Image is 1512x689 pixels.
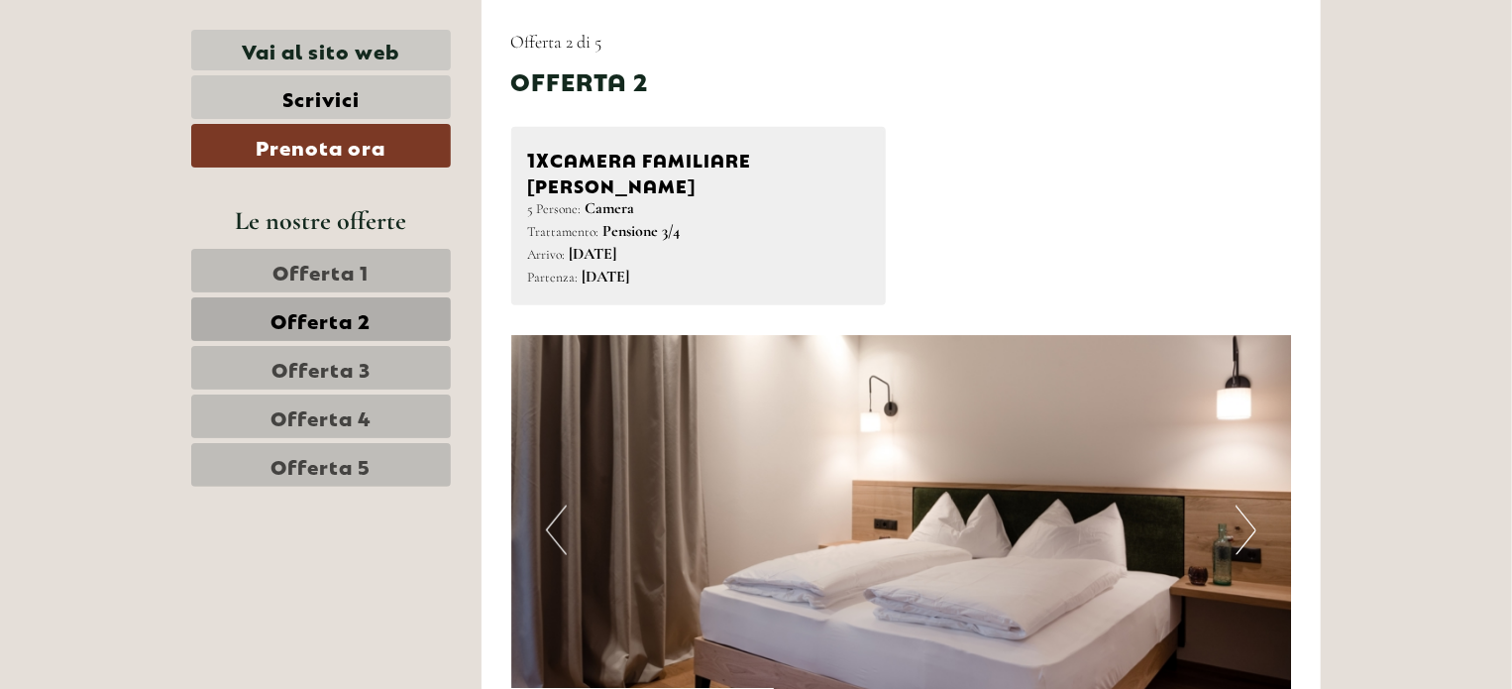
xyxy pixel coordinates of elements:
span: Offerta 2 [271,305,372,333]
b: Camera [586,198,635,218]
small: Arrivo: [528,246,566,263]
a: Prenota ora [191,124,451,168]
small: Trattamento: [528,223,599,240]
b: 1x [528,144,551,172]
span: Offerta 2 di 5 [511,31,602,53]
span: Offerta 5 [271,451,372,479]
small: Partenza: [528,269,579,286]
button: Next [1236,506,1256,555]
div: Offerta 2 [511,63,649,97]
b: [DATE] [583,267,630,287]
div: Camera familiare [PERSON_NAME] [528,144,870,197]
span: Offerta 1 [273,257,370,285]
button: Previous [546,506,567,555]
a: Scrivici [191,75,451,119]
b: [DATE] [570,244,617,264]
b: Pensione 3/4 [603,221,681,241]
span: Offerta 4 [270,402,372,430]
div: Le nostre offerte [191,202,451,239]
a: Vai al sito web [191,30,451,70]
span: Offerta 3 [271,354,371,382]
small: 5 Persone: [528,200,582,217]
